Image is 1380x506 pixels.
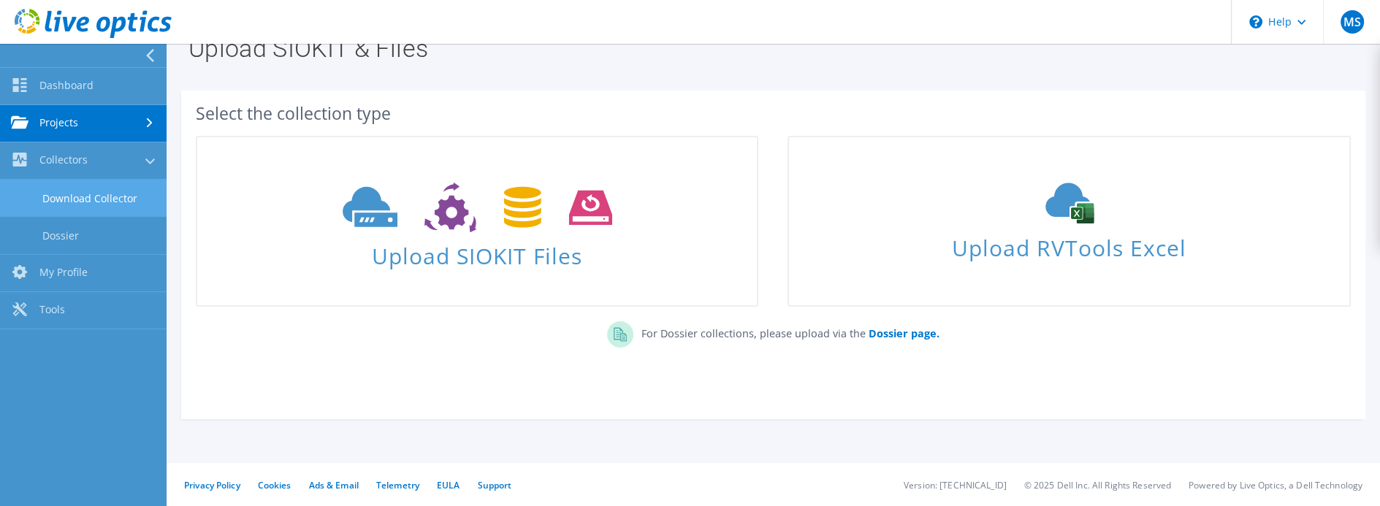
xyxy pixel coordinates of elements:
[904,479,1007,491] li: Version: [TECHNICAL_ID]
[789,229,1349,260] span: Upload RVTools Excel
[865,326,939,340] a: Dossier page.
[788,136,1350,307] a: Upload RVTools Excel
[258,479,291,491] a: Cookies
[184,479,240,491] a: Privacy Policy
[309,479,359,491] a: Ads & Email
[633,321,939,342] p: For Dossier collections, please upload via the
[868,326,939,340] b: Dossier page.
[196,136,758,307] a: Upload SIOKIT Files
[197,236,757,267] span: Upload SIOKIT Files
[196,105,1351,121] div: Select the collection type
[376,479,419,491] a: Telemetry
[1189,479,1362,491] li: Powered by Live Optics, a Dell Technology
[437,479,460,491] a: EULA
[188,36,1351,61] h1: Upload SIOKIT & Files
[477,479,511,491] a: Support
[1341,10,1364,34] span: MS
[1024,479,1171,491] li: © 2025 Dell Inc. All Rights Reserved
[1249,15,1262,28] svg: \n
